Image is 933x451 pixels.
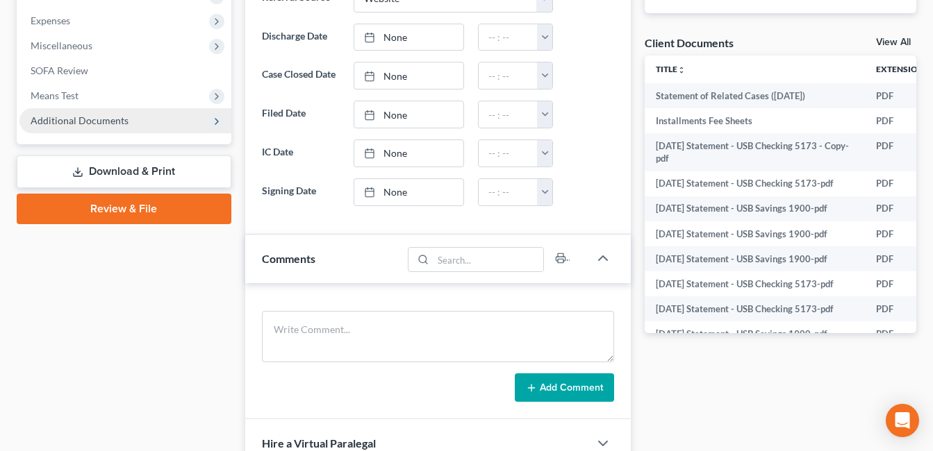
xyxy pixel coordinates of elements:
[255,24,347,51] label: Discharge Date
[262,436,376,450] span: Hire a Virtual Paralegal
[354,24,463,51] a: None
[31,40,92,51] span: Miscellaneous
[19,58,231,83] a: SOFA Review
[515,373,614,402] button: Add Comment
[876,64,932,74] a: Extensionunfold_more
[645,296,865,321] td: [DATE] Statement - USB Checking 5173-pdf
[354,101,463,128] a: None
[434,248,544,271] input: Search...
[255,62,347,90] label: Case Closed Date
[645,83,865,108] td: Statement of Related Cases ([DATE])
[645,171,865,196] td: [DATE] Statement - USB Checking 5173-pdf
[31,65,88,76] span: SOFA Review
[886,404,919,437] div: Open Intercom Messenger
[645,246,865,271] td: [DATE] Statement - USB Savings 1900-pdf
[31,90,79,101] span: Means Test
[645,271,865,296] td: [DATE] Statement - USB Checking 5173-pdf
[645,133,865,171] td: [DATE] Statement - USB Checking 5173 - Copy-pdf
[255,139,347,167] label: IC Date
[479,179,538,205] input: -- : --
[255,101,347,128] label: Filed Date
[354,179,463,205] a: None
[479,62,538,89] input: -- : --
[354,62,463,89] a: None
[31,15,70,26] span: Expenses
[645,35,734,50] div: Client Documents
[17,194,231,224] a: Review & File
[645,196,865,221] td: [DATE] Statement - USB Savings 1900-pdf
[656,64,686,74] a: Titleunfold_more
[479,24,538,51] input: -- : --
[31,114,129,126] span: Additional Documents
[262,252,315,265] span: Comments
[354,140,463,167] a: None
[479,140,538,167] input: -- : --
[255,178,347,206] label: Signing Date
[876,37,911,47] a: View All
[645,108,865,133] td: Installments Fee Sheets
[645,321,865,346] td: [DATE] Statement - USB Savings 1900-pdf
[479,101,538,128] input: -- : --
[677,66,686,74] i: unfold_more
[17,155,231,188] a: Download & Print
[645,221,865,246] td: [DATE] Statement - USB Savings 1900-pdf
